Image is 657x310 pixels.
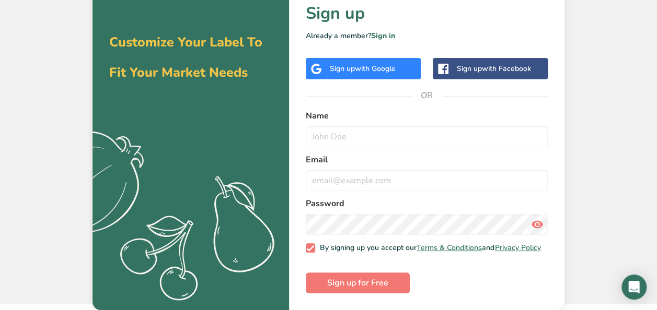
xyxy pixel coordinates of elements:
a: Terms & Conditions [417,243,482,253]
h1: Sign up [306,1,548,26]
input: John Doe [306,126,548,147]
label: Email [306,153,548,166]
label: Password [306,197,548,210]
span: Sign up for Free [327,277,388,289]
div: Open Intercom Messenger [621,275,647,300]
span: By signing up you accept our and [315,243,541,253]
button: Sign up for Free [306,272,410,293]
label: Name [306,110,548,122]
span: OR [411,80,443,111]
a: Sign in [371,31,395,41]
div: Sign up [330,63,396,74]
a: Privacy Policy [494,243,540,253]
p: Already a member? [306,30,548,41]
span: with Facebook [482,64,531,74]
span: Customize Your Label To Fit Your Market Needs [109,33,262,81]
input: email@example.com [306,170,548,191]
div: Sign up [457,63,531,74]
span: with Google [355,64,396,74]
